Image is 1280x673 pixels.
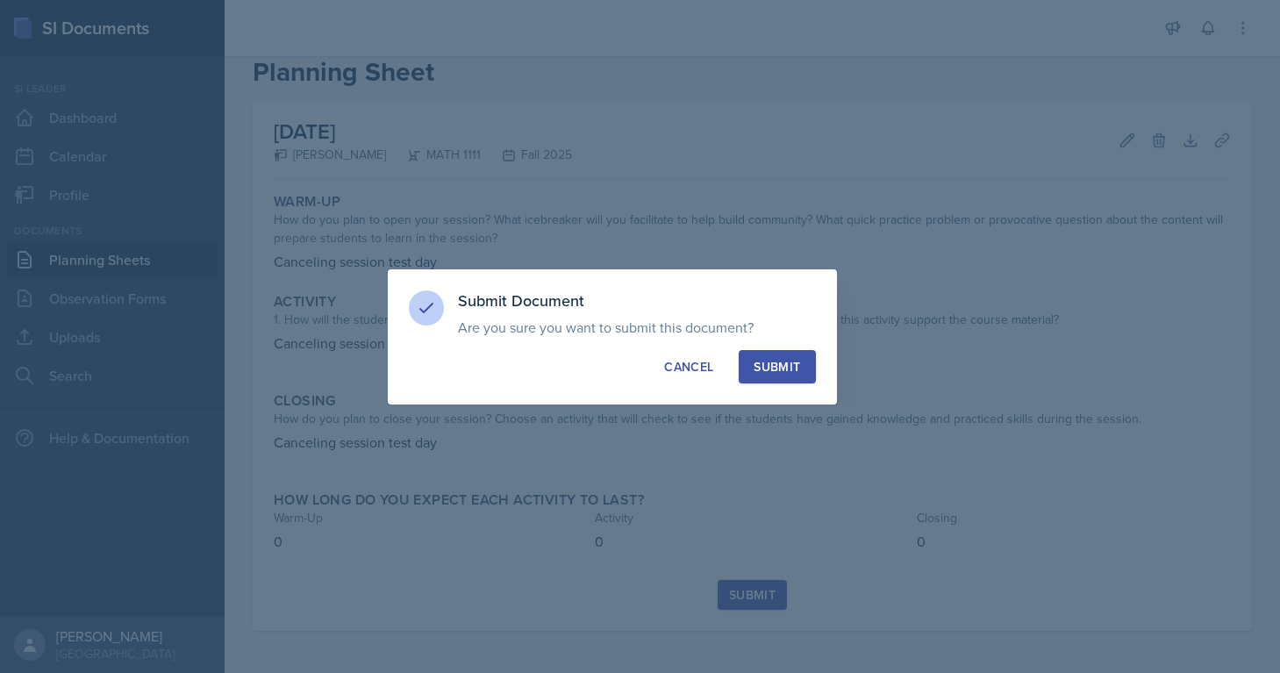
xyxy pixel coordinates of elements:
[664,358,713,376] div: Cancel
[458,290,816,311] h3: Submit Document
[458,319,816,336] p: Are you sure you want to submit this document?
[754,358,800,376] div: Submit
[649,350,728,383] button: Cancel
[739,350,815,383] button: Submit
